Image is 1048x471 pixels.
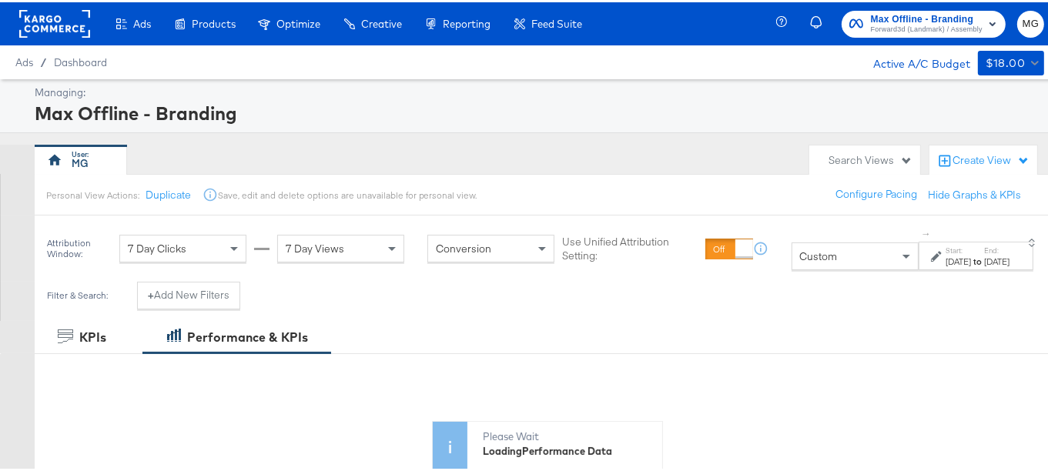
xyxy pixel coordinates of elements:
span: Ads [15,54,33,66]
div: Filter & Search: [46,288,109,299]
strong: + [148,286,154,300]
div: MG [72,154,89,169]
span: Feed Suite [531,15,582,28]
div: Max Offline - Branding [35,98,1040,124]
div: Active A/C Budget [857,48,970,72]
button: $18.00 [978,48,1044,73]
label: Use Unified Attribution Setting: [562,232,699,261]
span: Custom [800,247,838,261]
button: +Add New Filters [137,279,240,307]
div: Search Views [829,151,912,165]
span: ↑ [920,229,935,235]
div: Attribution Window: [46,235,112,257]
button: Max Offline - BrandingForward3d (Landmark) / Assembly [842,8,1006,35]
div: KPIs [79,326,106,344]
span: MG [1023,13,1038,31]
div: Create View [953,151,1030,166]
a: Dashboard [54,54,107,66]
span: Creative [361,15,402,28]
strong: to [971,253,984,265]
span: Optimize [276,15,320,28]
div: Managing: [35,83,1040,98]
span: Products [192,15,236,28]
span: Max Offline - Branding [871,9,983,25]
span: 7 Day Clicks [128,239,186,253]
span: Ads [133,15,151,28]
div: Save, edit and delete options are unavailable for personal view. [218,187,477,199]
div: $18.00 [986,52,1025,71]
div: [DATE] [946,253,971,266]
span: Reporting [443,15,491,28]
div: [DATE] [984,253,1009,266]
button: Duplicate [146,185,191,200]
label: Start: [946,243,971,253]
label: End: [984,243,1009,253]
span: / [33,54,54,66]
span: Forward3d (Landmark) / Assembly [871,22,983,34]
span: 7 Day Views [286,239,344,253]
div: Personal View Actions: [46,187,139,199]
span: Conversion [436,239,491,253]
button: Configure Pacing [825,179,928,206]
button: Hide Graphs & KPIs [928,185,1021,200]
div: Performance & KPIs [187,326,308,344]
button: MG [1017,8,1044,35]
